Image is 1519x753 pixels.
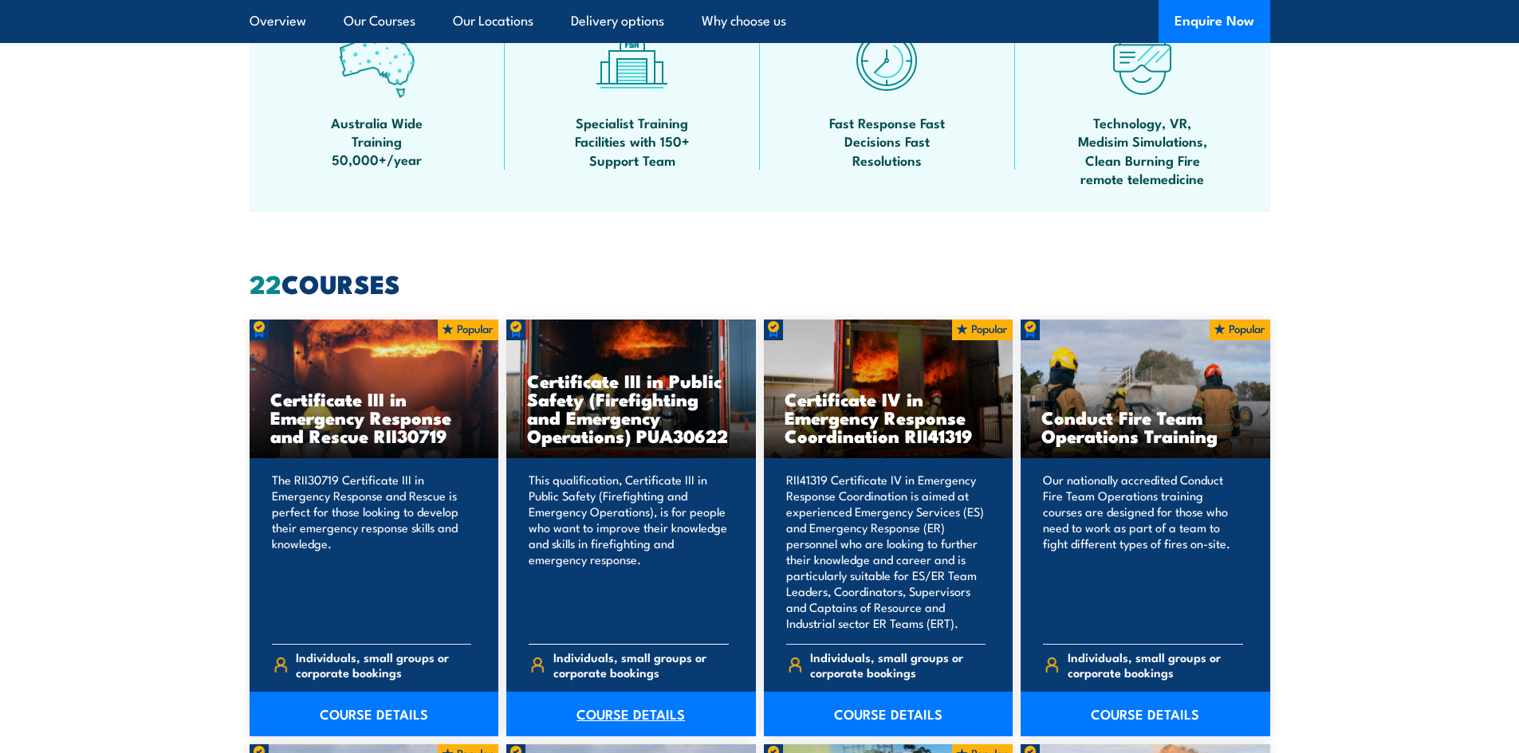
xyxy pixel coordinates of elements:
[816,113,959,169] span: Fast Response Fast Decisions Fast Resolutions
[810,649,986,680] span: Individuals, small groups or corporate bookings
[527,371,735,445] h3: Certificate III in Public Safety (Firefighting and Emergency Operations) PUA30622
[849,22,925,98] img: fast-icon
[561,113,704,169] span: Specialist Training Facilities with 150+ Support Team
[529,472,729,631] p: This qualification, Certificate III in Public Safety (Firefighting and Emergency Operations), is ...
[1104,22,1180,98] img: tech-icon
[1021,692,1270,736] a: COURSE DETAILS
[296,649,471,680] span: Individuals, small groups or corporate bookings
[305,113,449,169] span: Australia Wide Training 50,000+/year
[250,263,281,303] strong: 22
[339,22,415,98] img: auswide-icon
[1071,113,1214,188] span: Technology, VR, Medisim Simulations, Clean Burning Fire remote telemedicine
[553,649,729,680] span: Individuals, small groups or corporate bookings
[1041,408,1249,445] h3: Conduct Fire Team Operations Training
[785,390,993,445] h3: Certificate IV in Emergency Response Coordination RII41319
[594,22,670,98] img: facilities-icon
[786,472,986,631] p: RII41319 Certificate IV in Emergency Response Coordination is aimed at experienced Emergency Serv...
[250,692,499,736] a: COURSE DETAILS
[1043,472,1243,631] p: Our nationally accredited Conduct Fire Team Operations training courses are designed for those wh...
[764,692,1013,736] a: COURSE DETAILS
[272,472,472,631] p: The RII30719 Certificate III in Emergency Response and Rescue is perfect for those looking to dev...
[250,272,1270,294] h2: COURSES
[270,390,478,445] h3: Certificate III in Emergency Response and Rescue RII30719
[1068,649,1243,680] span: Individuals, small groups or corporate bookings
[506,692,756,736] a: COURSE DETAILS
